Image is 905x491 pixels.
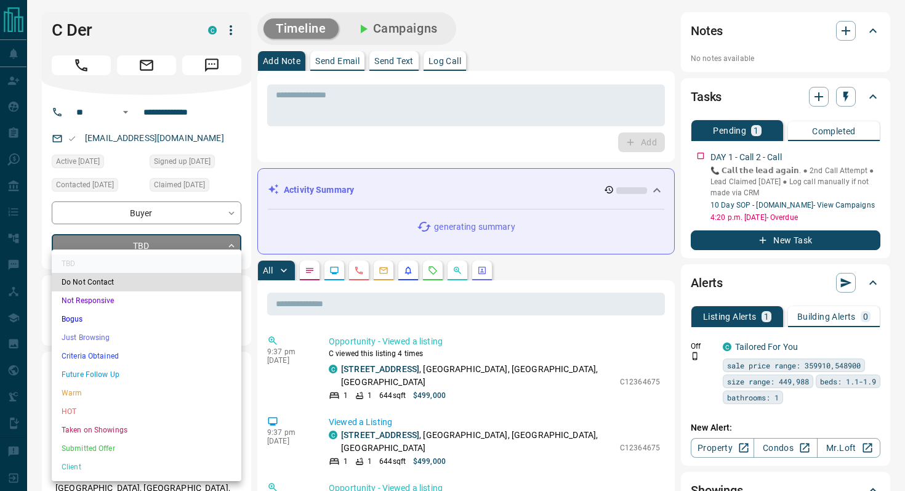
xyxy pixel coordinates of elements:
[52,291,241,310] li: Not Responsive
[52,402,241,421] li: HOT
[52,365,241,384] li: Future Follow Up
[52,458,241,476] li: Client
[52,384,241,402] li: Warm
[52,328,241,347] li: Just Browsing
[52,310,241,328] li: Bogus
[52,347,241,365] li: Criteria Obtained
[52,439,241,458] li: Submitted Offer
[52,421,241,439] li: Taken on Showings
[52,273,241,291] li: Do Not Contact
